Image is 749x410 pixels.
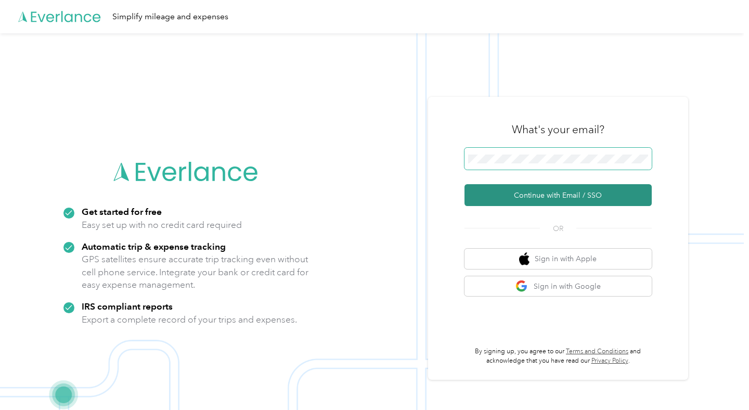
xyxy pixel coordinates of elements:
button: Continue with Email / SSO [464,184,652,206]
strong: IRS compliant reports [82,301,173,312]
button: google logoSign in with Google [464,276,652,297]
p: Easy set up with no credit card required [82,219,242,232]
img: google logo [515,280,528,293]
span: OR [540,223,576,234]
a: Terms and Conditions [566,348,628,355]
button: apple logoSign in with Apple [464,249,652,269]
h3: What's your email? [512,122,604,137]
p: GPS satellites ensure accurate trip tracking even without cell phone service. Integrate your bank... [82,253,309,291]
a: Privacy Policy [591,357,628,365]
strong: Get started for free [82,206,162,217]
p: Export a complete record of your trips and expenses. [82,313,297,326]
div: Simplify mileage and expenses [112,10,228,23]
p: By signing up, you agree to our and acknowledge that you have read our . [464,347,652,365]
img: apple logo [519,252,530,265]
strong: Automatic trip & expense tracking [82,241,226,252]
